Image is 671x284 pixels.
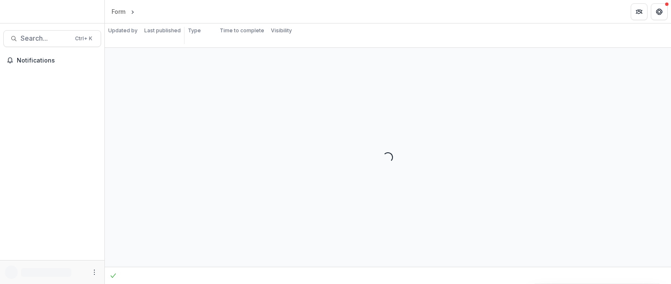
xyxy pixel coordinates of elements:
p: Type [188,27,201,34]
p: Updated by [108,27,138,34]
button: Get Help [651,3,668,20]
div: Form [112,7,125,16]
p: Time to complete [220,27,264,34]
nav: breadcrumb [108,5,172,18]
button: Notifications [3,54,101,67]
button: Search... [3,30,101,47]
div: Ctrl + K [73,34,94,43]
button: Partners [631,3,648,20]
p: Last published [144,27,181,34]
a: Form [108,5,129,18]
span: Notifications [17,57,98,64]
button: More [89,267,99,277]
span: Search... [21,34,70,42]
p: Visibility [271,27,292,34]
